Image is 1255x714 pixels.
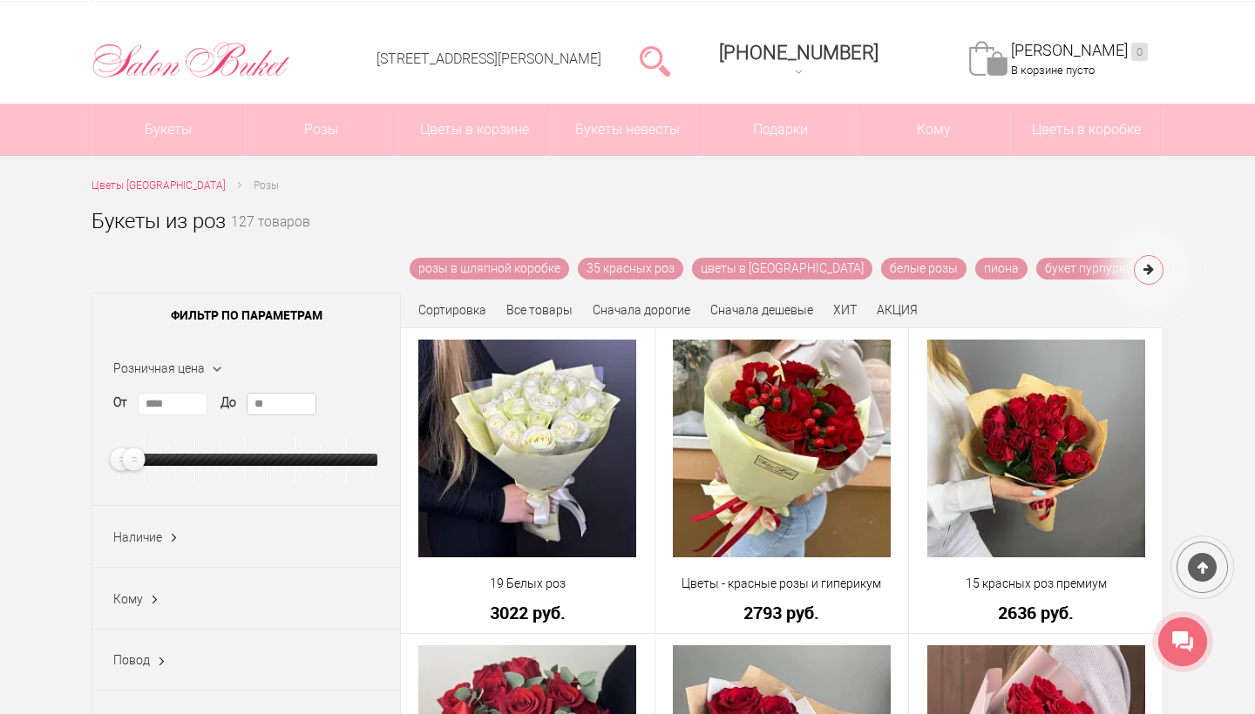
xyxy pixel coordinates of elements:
[552,104,704,156] a: Букеты невесты
[833,303,857,317] a: ХИТ
[92,205,226,237] h1: Букеты из роз
[254,179,279,192] span: Розы
[412,603,643,622] a: 3022 руб.
[376,51,601,67] a: [STREET_ADDRESS][PERSON_NAME]
[692,258,872,280] a: цветы в [GEOGRAPHIC_DATA]
[418,303,486,317] span: Сортировка
[1011,64,1095,77] span: В корзине пусто
[92,293,400,337] span: Фильтр по параметрам
[92,104,245,156] a: Букеты
[412,575,643,593] a: 19 Белых роз
[113,653,150,667] span: Повод
[704,104,857,156] a: Подарки
[578,258,683,280] a: 35 красных роз
[113,361,205,375] span: Розничная цена
[667,603,898,622] a: 2793 руб.
[975,258,1028,280] a: пиона
[418,340,636,557] img: 19 Белых роз
[246,104,398,156] a: Розы
[113,394,127,412] label: От
[920,575,1151,593] a: 15 красных роз премиум
[1011,41,1148,61] a: [PERSON_NAME]
[113,592,143,606] span: Кому
[1010,104,1163,156] a: Цветы в коробке
[410,258,569,280] a: розы в шляпной коробке
[506,303,573,317] a: Все товары
[920,603,1151,622] a: 2636 руб.
[1131,43,1148,61] ins: 0
[593,303,690,317] a: Сначала дорогие
[927,340,1145,557] img: 15 красных роз премиум
[1036,258,1173,280] a: букет пурпурных роз
[710,303,813,317] a: Сначала дешевые
[92,179,226,192] span: Цветы [GEOGRAPHIC_DATA]
[231,216,310,258] small: 127 товаров
[92,177,226,195] a: Цветы [GEOGRAPHIC_DATA]
[220,394,236,412] label: До
[667,575,898,593] a: Цветы - красные розы и гиперикум
[673,340,891,557] img: Цветы - красные розы и гиперикум
[709,36,889,85] a: [PHONE_NUMBER]
[877,303,918,317] a: АКЦИЯ
[398,104,551,156] a: Цветы в корзине
[881,258,967,280] a: белые розы
[113,530,162,544] span: Наличие
[858,104,1010,156] span: Кому
[719,42,878,64] span: [PHONE_NUMBER]
[92,37,291,83] img: Цветы Нижний Новгород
